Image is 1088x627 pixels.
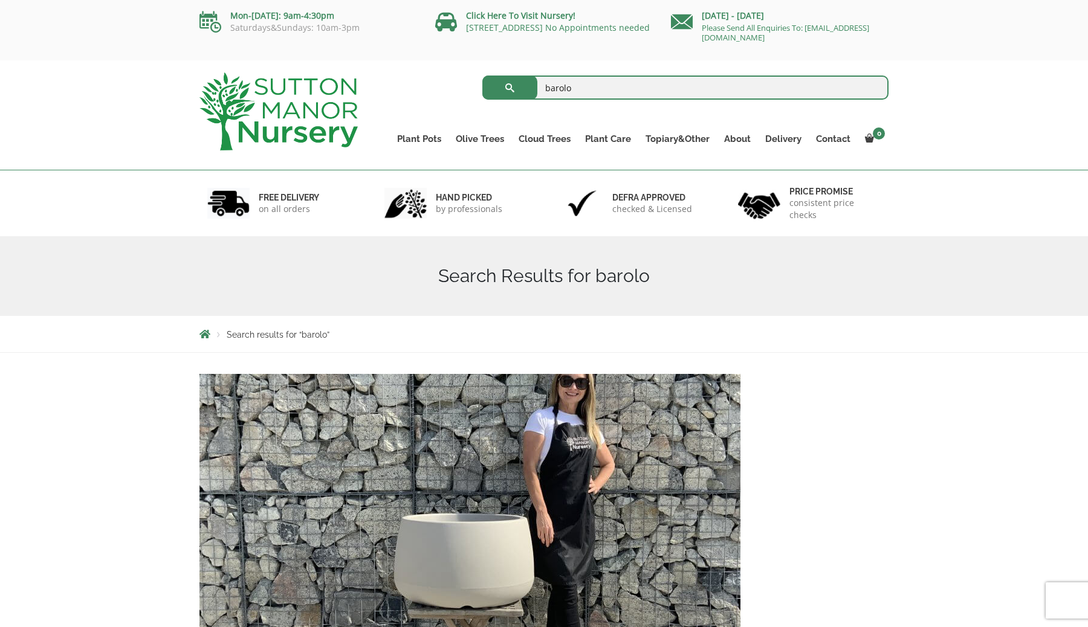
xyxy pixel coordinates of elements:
[466,22,650,33] a: [STREET_ADDRESS] No Appointments needed
[789,186,881,197] h6: Price promise
[717,130,758,147] a: About
[578,130,638,147] a: Plant Care
[448,130,511,147] a: Olive Trees
[638,130,717,147] a: Topiary&Other
[384,188,427,219] img: 2.jpg
[207,188,250,219] img: 1.jpg
[809,130,858,147] a: Contact
[511,130,578,147] a: Cloud Trees
[858,130,889,147] a: 0
[738,185,780,222] img: 4.jpg
[466,10,575,21] a: Click Here To Visit Nursery!
[873,127,885,140] span: 0
[482,76,889,100] input: Search...
[199,23,417,33] p: Saturdays&Sundays: 10am-3pm
[199,265,889,287] h1: Search Results for barolo
[199,72,358,150] img: logo
[227,330,329,339] span: Search results for “barolo”
[436,203,502,215] p: by professionals
[758,130,809,147] a: Delivery
[561,188,603,219] img: 3.jpg
[259,192,319,203] h6: FREE DELIVERY
[789,197,881,221] p: consistent price checks
[436,192,502,203] h6: hand picked
[199,329,889,339] nav: Breadcrumbs
[702,22,869,43] a: Please Send All Enquiries To: [EMAIL_ADDRESS][DOMAIN_NAME]
[612,192,692,203] h6: Defra approved
[671,8,889,23] p: [DATE] - [DATE]
[612,203,692,215] p: checked & Licensed
[259,203,319,215] p: on all orders
[199,497,740,509] a: The Barolo Pot 65 Colour Champagne (Resin)
[199,8,417,23] p: Mon-[DATE]: 9am-4:30pm
[390,130,448,147] a: Plant Pots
